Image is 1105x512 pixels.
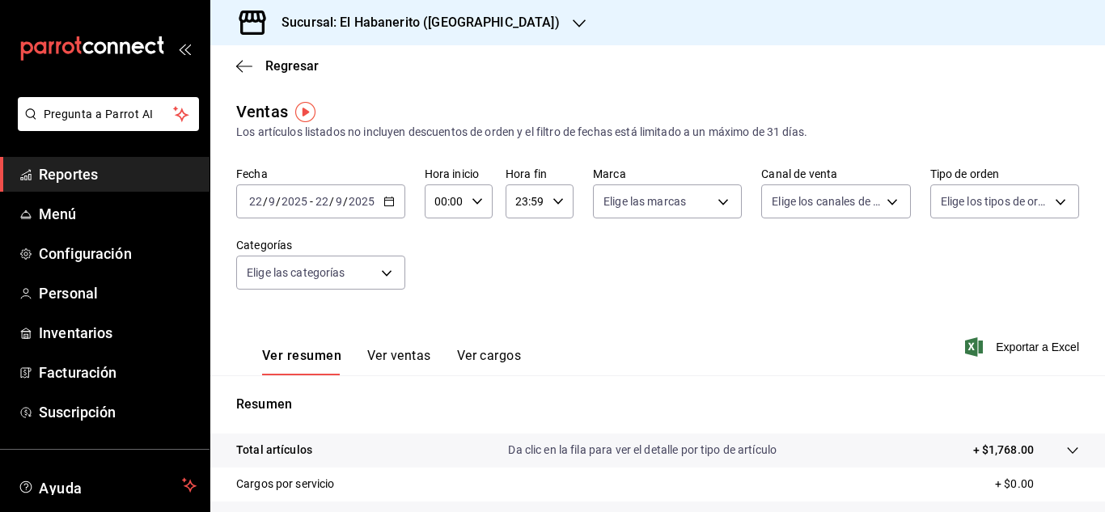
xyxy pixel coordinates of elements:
[247,264,345,281] span: Elige las categorías
[39,362,197,383] span: Facturación
[930,168,1079,180] label: Tipo de orden
[276,195,281,208] span: /
[310,195,313,208] span: -
[262,348,521,375] div: navigation tabs
[39,401,197,423] span: Suscripción
[343,195,348,208] span: /
[265,58,319,74] span: Regresar
[508,442,777,459] p: Da clic en la fila para ver el detalle por tipo de artículo
[329,195,334,208] span: /
[941,193,1049,209] span: Elige los tipos de orden
[603,193,686,209] span: Elige las marcas
[236,395,1079,414] p: Resumen
[236,239,405,251] label: Categorías
[973,442,1034,459] p: + $1,768.00
[348,195,375,208] input: ----
[367,348,431,375] button: Ver ventas
[11,117,199,134] a: Pregunta a Parrot AI
[761,168,910,180] label: Canal de venta
[425,168,493,180] label: Hora inicio
[593,168,742,180] label: Marca
[995,476,1079,493] p: + $0.00
[39,163,197,185] span: Reportes
[457,348,522,375] button: Ver cargos
[39,203,197,225] span: Menú
[236,168,405,180] label: Fecha
[506,168,574,180] label: Hora fin
[269,13,560,32] h3: Sucursal: El Habanerito ([GEOGRAPHIC_DATA])
[236,476,335,493] p: Cargos por servicio
[236,124,1079,141] div: Los artículos listados no incluyen descuentos de orden y el filtro de fechas está limitado a un m...
[39,322,197,344] span: Inventarios
[772,193,880,209] span: Elige los canales de venta
[39,476,176,495] span: Ayuda
[236,442,312,459] p: Total artículos
[295,102,315,122] img: Tooltip marker
[44,106,174,123] span: Pregunta a Parrot AI
[39,282,197,304] span: Personal
[281,195,308,208] input: ----
[236,99,288,124] div: Ventas
[39,243,197,264] span: Configuración
[268,195,276,208] input: --
[263,195,268,208] span: /
[236,58,319,74] button: Regresar
[248,195,263,208] input: --
[968,337,1079,357] button: Exportar a Excel
[262,348,341,375] button: Ver resumen
[18,97,199,131] button: Pregunta a Parrot AI
[315,195,329,208] input: --
[335,195,343,208] input: --
[178,42,191,55] button: open_drawer_menu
